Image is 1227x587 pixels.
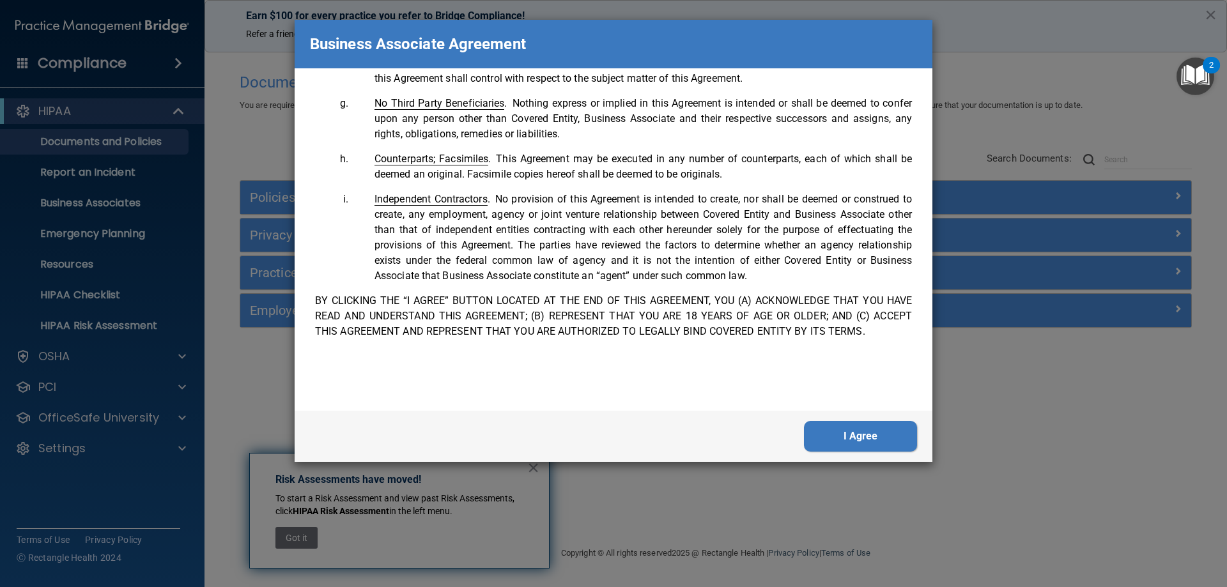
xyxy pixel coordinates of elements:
[374,193,490,205] span: .
[1209,65,1214,82] div: 2
[804,421,917,452] button: I Agree
[1006,496,1212,547] iframe: Drift Widget Chat Controller
[374,97,507,109] span: .
[1177,57,1214,95] button: Open Resource Center, 2 new notifications
[351,192,912,284] li: No provision of this Agreement is intended to create, nor shall be deemed or construed to create,...
[351,151,912,182] li: This Agreement may be executed in any number of counterparts, each of which shall be deemed an or...
[374,193,488,206] span: Independent Contractors
[315,293,912,339] p: BY CLICKING THE “I AGREE” BUTTON LOCATED AT THE END OF THIS AGREEMENT, YOU (A) ACKNOWLEDGE THAT Y...
[310,30,526,58] p: Business Associate Agreement
[374,153,488,165] span: Counterparts; Facsimiles
[374,153,491,165] span: .
[351,96,912,142] li: Nothing express or implied in this Agreement is intended or shall be deemed to confer upon any pe...
[374,97,504,110] span: No Third Party Beneficiaries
